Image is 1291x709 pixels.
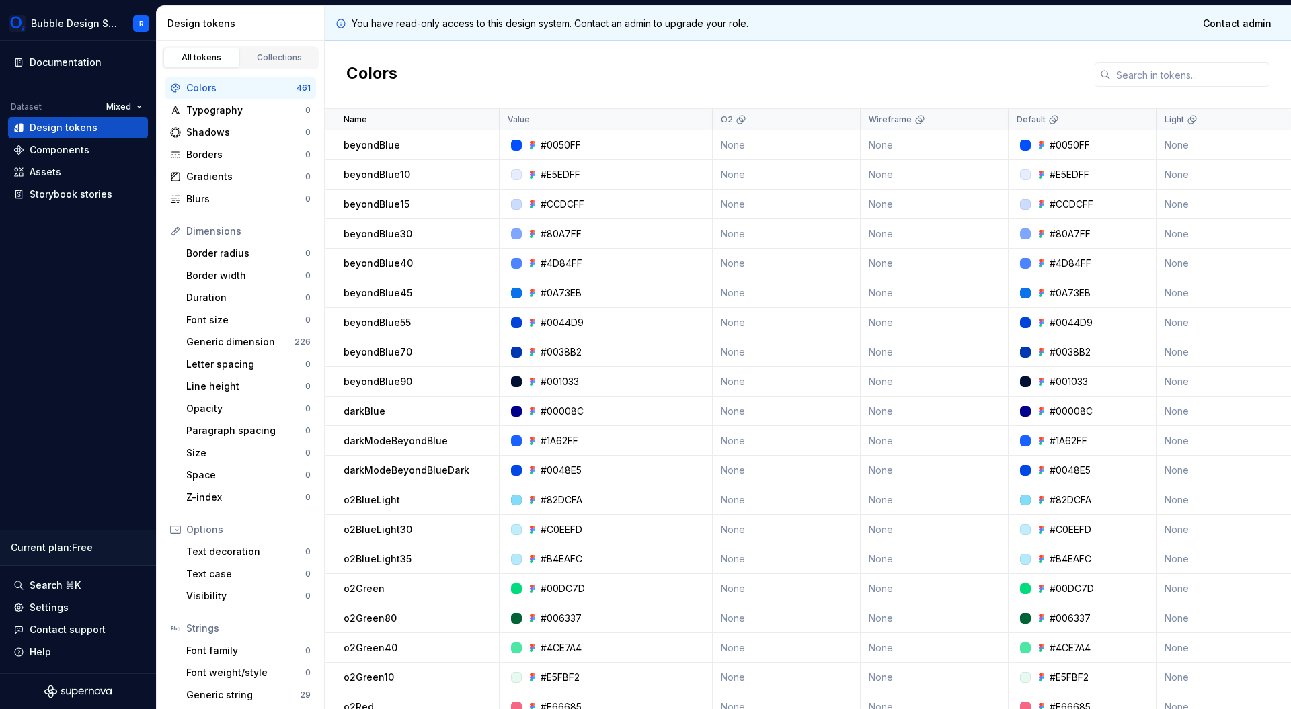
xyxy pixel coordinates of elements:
div: #0044D9 [541,316,584,329]
p: o2BlueLight30 [344,523,412,536]
div: Space [186,468,305,482]
div: #E5EDFF [1050,168,1089,181]
p: beyondBlue [344,138,400,152]
td: None [861,278,1009,308]
td: None [861,397,1009,426]
p: beyondBlue90 [344,375,412,388]
div: 0 [305,315,311,325]
div: #00DC7D [1050,582,1094,595]
svg: Supernova Logo [44,685,112,698]
div: Blurs [186,192,305,206]
a: Gradients0 [165,166,316,187]
div: 0 [305,149,311,160]
td: None [713,663,861,692]
div: 0 [305,546,311,557]
div: #4D84FF [1050,257,1091,270]
td: None [861,308,1009,337]
div: 0 [305,645,311,656]
td: None [861,544,1009,574]
a: Settings [8,597,148,618]
div: Text case [186,567,305,581]
td: None [861,190,1009,219]
td: None [713,544,861,574]
div: Storybook stories [30,187,112,201]
a: Text case0 [181,563,316,585]
div: 0 [305,425,311,436]
div: #E5FBF2 [1050,671,1089,684]
div: Font size [186,313,305,327]
p: You have read-only access to this design system. Contact an admin to upgrade your role. [352,17,748,30]
div: R [139,18,144,29]
a: Typography0 [165,99,316,121]
div: #82DCFA [541,493,582,507]
p: beyondBlue15 [344,198,409,211]
div: #006337 [1050,612,1091,625]
div: 0 [305,359,311,370]
td: None [713,278,861,308]
td: None [861,367,1009,397]
div: #0050FF [541,138,581,152]
div: #0A73EB [541,286,582,300]
div: #4CE7A4 [1050,641,1091,655]
div: Border width [186,269,305,282]
div: #E5EDFF [541,168,580,181]
button: Search ⌘K [8,575,148,596]
div: All tokens [168,52,235,63]
td: None [713,397,861,426]
div: Size [186,446,305,460]
div: Font weight/style [186,666,305,679]
div: #82DCFA [1050,493,1091,507]
div: #B4EAFC [1050,552,1091,566]
td: None [713,574,861,603]
div: #00DC7D [541,582,585,595]
p: darkModeBeyondBlueDark [344,464,469,477]
div: Z-index [186,491,305,504]
div: Contact support [30,623,106,636]
div: 0 [305,194,311,204]
div: #1A62FF [1050,434,1087,448]
td: None [713,633,861,663]
a: Duration0 [181,287,316,308]
div: Components [30,143,89,157]
p: o2BlueLight [344,493,400,507]
div: Bubble Design System [31,17,117,30]
button: Bubble Design SystemR [3,9,153,38]
div: Font family [186,644,305,657]
div: Current plan : Free [11,541,145,554]
div: #C0EEFD [1050,523,1091,536]
td: None [713,515,861,544]
td: None [861,633,1009,663]
a: Font weight/style0 [181,662,316,683]
div: #CCDCFF [541,198,584,211]
div: Colors [186,81,297,95]
div: 0 [305,292,311,303]
h2: Colors [346,62,397,87]
div: #00008C [1050,405,1093,418]
div: #0A73EB [1050,286,1091,300]
td: None [861,574,1009,603]
div: #B4EAFC [541,552,582,566]
div: Paragraph spacing [186,424,305,437]
a: Size0 [181,442,316,464]
div: Documentation [30,56,102,69]
a: Shadows0 [165,122,316,143]
a: Visibility0 [181,585,316,607]
div: #0048E5 [1050,464,1091,477]
td: None [713,219,861,249]
a: Assets [8,161,148,183]
td: None [713,603,861,633]
div: #0048E5 [541,464,582,477]
td: None [861,515,1009,544]
p: o2Green [344,582,385,595]
div: Assets [30,165,61,179]
input: Search in tokens... [1111,62,1269,87]
div: 0 [305,248,311,259]
td: None [861,603,1009,633]
div: #C0EEFD [541,523,582,536]
p: Wireframe [869,114,912,125]
div: 0 [305,270,311,281]
td: None [861,485,1009,515]
div: 0 [305,591,311,601]
div: #00008C [541,405,584,418]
